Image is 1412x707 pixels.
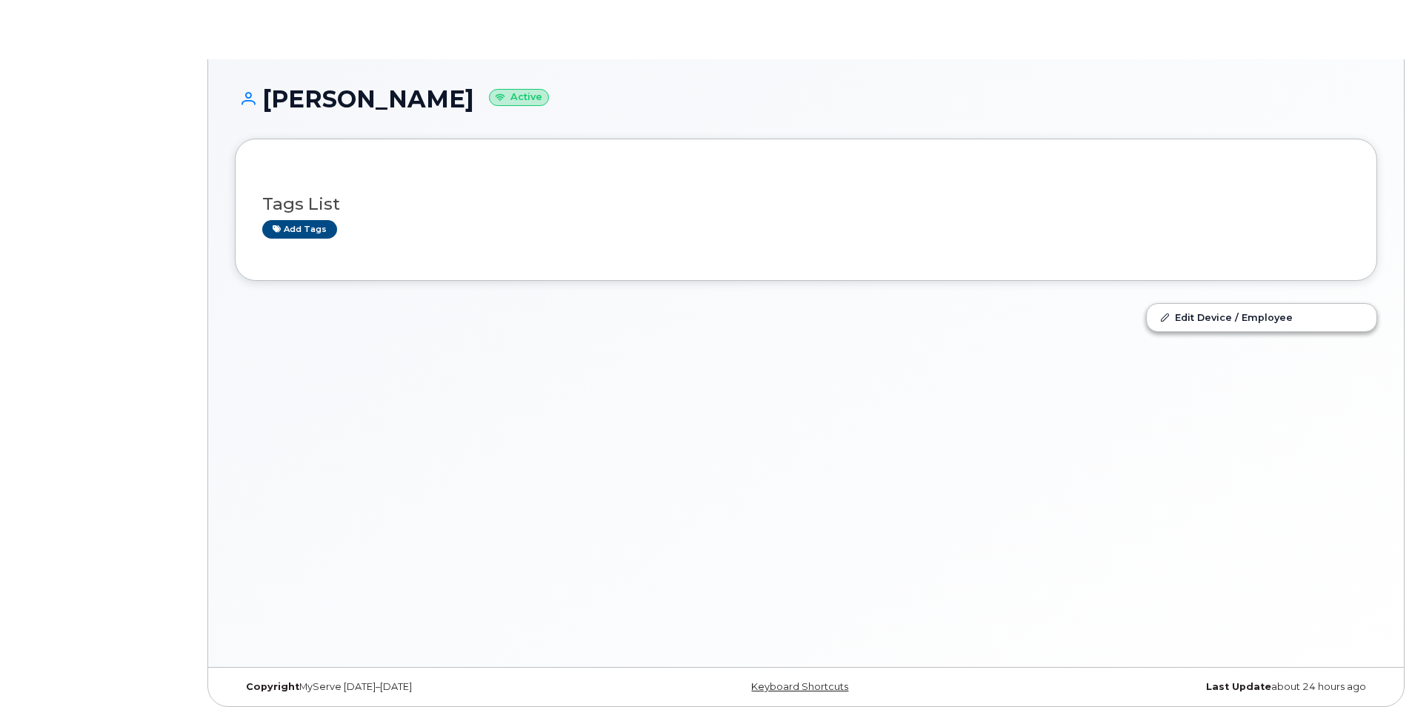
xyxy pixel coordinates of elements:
small: Active [489,89,549,106]
h1: [PERSON_NAME] [235,86,1377,112]
strong: Last Update [1206,681,1271,692]
a: Keyboard Shortcuts [751,681,848,692]
strong: Copyright [246,681,299,692]
a: Edit Device / Employee [1147,304,1376,331]
a: Add tags [262,220,337,239]
div: MyServe [DATE]–[DATE] [235,681,616,693]
h3: Tags List [262,195,1350,213]
div: about 24 hours ago [996,681,1377,693]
